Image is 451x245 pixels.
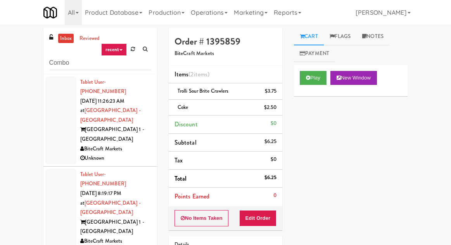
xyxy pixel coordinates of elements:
button: Edit Order [239,210,277,226]
div: $3.75 [265,86,277,96]
a: reviewed [78,34,102,43]
div: Unknown [80,154,151,163]
span: Discount [175,120,198,129]
li: Tablet User· [PHONE_NUMBER][DATE] 11:26:23 AM at[GEOGRAPHIC_DATA] - [GEOGRAPHIC_DATA][GEOGRAPHIC_... [43,74,157,167]
div: [GEOGRAPHIC_DATA] 1 - [GEOGRAPHIC_DATA] [80,125,151,144]
a: Tablet User· [PHONE_NUMBER] [80,171,126,188]
input: Search vision orders [49,56,151,70]
div: $0 [271,119,276,128]
div: $2.50 [264,103,277,112]
button: No Items Taken [175,210,229,226]
span: Total [175,174,187,183]
div: 0 [273,191,276,200]
a: Cart [294,28,324,45]
div: [GEOGRAPHIC_DATA] 1 - [GEOGRAPHIC_DATA] [80,217,151,236]
ng-pluralize: items [194,70,208,79]
a: Flags [324,28,357,45]
img: Micromart [43,6,57,19]
a: recent [101,43,127,56]
a: Tablet User· [PHONE_NUMBER] [80,78,126,95]
a: [GEOGRAPHIC_DATA] - [GEOGRAPHIC_DATA] [80,107,141,124]
button: Play [300,71,327,85]
span: Coke [178,104,188,111]
h4: Order # 1395859 [175,36,276,47]
span: [DATE] 11:26:23 AM at [80,97,125,114]
a: inbox [58,34,74,43]
div: $6.25 [264,137,277,147]
button: New Window [330,71,377,85]
div: $0 [271,155,276,164]
a: [GEOGRAPHIC_DATA] - [GEOGRAPHIC_DATA] [80,199,141,216]
div: $6.25 [264,173,277,183]
div: BiteCraft Markets [80,144,151,154]
span: [DATE] 8:19:17 PM at [80,190,122,207]
span: Subtotal [175,138,197,147]
a: Payment [294,45,335,62]
h5: BiteCraft Markets [175,51,276,57]
a: Notes [356,28,389,45]
span: Points Earned [175,192,209,201]
span: Items [175,70,209,79]
span: Trolli Sour Brite Crawlers [178,87,229,95]
span: Tax [175,156,183,165]
span: (2 ) [188,70,209,79]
